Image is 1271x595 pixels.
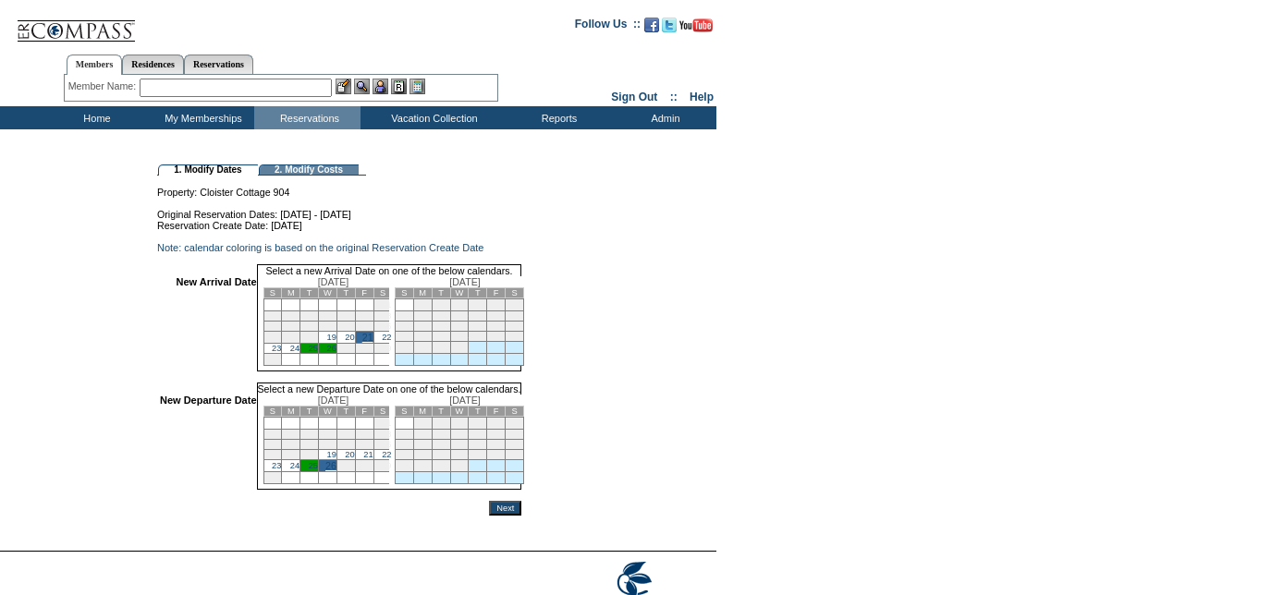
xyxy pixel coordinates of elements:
[373,311,392,322] td: 8
[395,407,413,417] td: S
[336,288,355,298] td: T
[469,407,487,417] td: T
[469,430,487,440] td: 11
[395,460,413,472] td: 28
[257,382,522,395] td: Select a new Departure Date on one of the below calendars.
[257,264,522,276] td: Select a new Arrival Date on one of the below calendars.
[432,311,450,322] td: 9
[336,311,355,322] td: 6
[309,461,318,470] a: 25
[413,460,432,472] td: 29
[263,332,282,344] td: 16
[469,450,487,460] td: 25
[300,407,319,417] td: T
[355,344,373,354] td: 28
[157,198,521,220] td: Original Reservation Dates: [DATE] - [DATE]
[679,18,713,32] img: Subscribe to our YouTube Channel
[469,311,487,322] td: 11
[506,311,524,322] td: 13
[395,322,413,332] td: 14
[662,23,677,34] a: Follow us on Twitter
[413,407,432,417] td: M
[450,450,469,460] td: 24
[413,332,432,342] td: 22
[336,440,355,450] td: 13
[373,418,392,430] td: 1
[644,18,659,32] img: Become our fan on Facebook
[68,79,140,94] div: Member Name:
[282,450,300,460] td: 17
[263,440,282,450] td: 9
[469,332,487,342] td: 25
[487,322,506,332] td: 19
[318,276,349,287] span: [DATE]
[450,430,469,440] td: 10
[272,344,281,353] a: 23
[611,91,657,103] a: Sign Out
[148,106,254,129] td: My Memberships
[489,501,521,516] input: Next
[450,299,469,311] td: 3
[690,91,714,103] a: Help
[413,322,432,332] td: 15
[290,344,299,353] a: 24
[679,23,713,34] a: Subscribe to our YouTube Channel
[450,332,469,342] td: 24
[300,311,319,322] td: 4
[355,407,373,417] td: F
[395,430,413,440] td: 7
[355,311,373,322] td: 7
[449,395,481,406] span: [DATE]
[506,418,524,430] td: 6
[319,322,337,332] td: 12
[506,430,524,440] td: 13
[382,333,391,342] a: 22
[432,430,450,440] td: 9
[644,23,659,34] a: Become our fan on Facebook
[373,79,388,94] img: Impersonate
[282,332,300,344] td: 17
[282,440,300,450] td: 10
[575,16,641,38] td: Follow Us ::
[300,450,319,460] td: 18
[263,288,282,298] td: S
[263,430,282,440] td: 2
[506,407,524,417] td: S
[469,418,487,430] td: 4
[487,450,506,460] td: 26
[282,311,300,322] td: 3
[432,460,450,472] td: 30
[469,299,487,311] td: 4
[487,332,506,342] td: 26
[373,322,392,332] td: 15
[506,322,524,332] td: 20
[373,288,392,298] td: S
[300,322,319,332] td: 11
[355,288,373,298] td: F
[506,288,524,298] td: S
[336,322,355,332] td: 13
[373,299,392,311] td: 1
[361,106,504,129] td: Vacation Collection
[450,418,469,430] td: 3
[373,440,392,450] td: 15
[158,164,258,176] td: 1. Modify Dates
[395,450,413,460] td: 21
[319,407,337,417] td: W
[373,430,392,440] td: 8
[413,288,432,298] td: M
[122,55,184,74] a: Residences
[450,407,469,417] td: W
[157,176,521,198] td: Property: Cloister Cottage 904
[282,407,300,417] td: M
[336,79,351,94] img: b_edit.gif
[506,332,524,342] td: 27
[67,55,123,75] a: Members
[16,5,136,42] img: Compass Home
[413,342,432,354] td: 29
[432,332,450,342] td: 23
[450,342,469,354] td: 31
[373,460,392,472] td: 29
[450,311,469,322] td: 10
[282,322,300,332] td: 10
